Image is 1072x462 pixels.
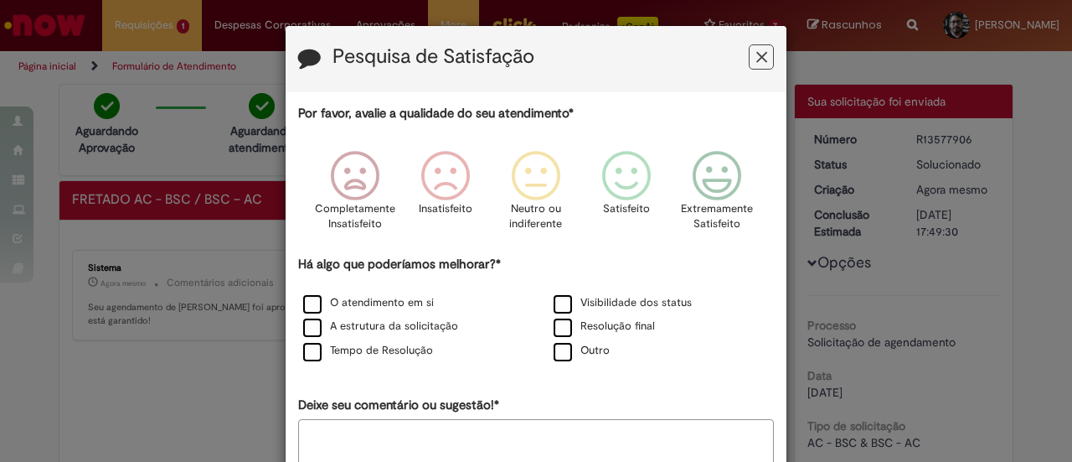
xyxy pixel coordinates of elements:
[303,319,458,335] label: A estrutura da solicitação
[603,201,650,217] p: Satisfeito
[298,256,774,364] div: Há algo que poderíamos melhorar?*
[584,138,669,253] div: Satisfeito
[506,201,566,232] p: Neutro ou indiferente
[419,201,472,217] p: Insatisfeito
[298,105,574,122] label: Por favor, avalie a qualidade do seu atendimento*
[332,46,534,68] label: Pesquisa de Satisfação
[681,201,753,232] p: Extremamente Satisfeito
[303,295,434,311] label: O atendimento em si
[312,138,397,253] div: Completamente Insatisfeito
[403,138,488,253] div: Insatisfeito
[315,201,395,232] p: Completamente Insatisfeito
[554,295,692,311] label: Visibilidade dos status
[493,138,579,253] div: Neutro ou indiferente
[303,343,433,359] label: Tempo de Resolução
[298,397,499,414] label: Deixe seu comentário ou sugestão!*
[674,138,760,253] div: Extremamente Satisfeito
[554,319,655,335] label: Resolução final
[554,343,610,359] label: Outro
